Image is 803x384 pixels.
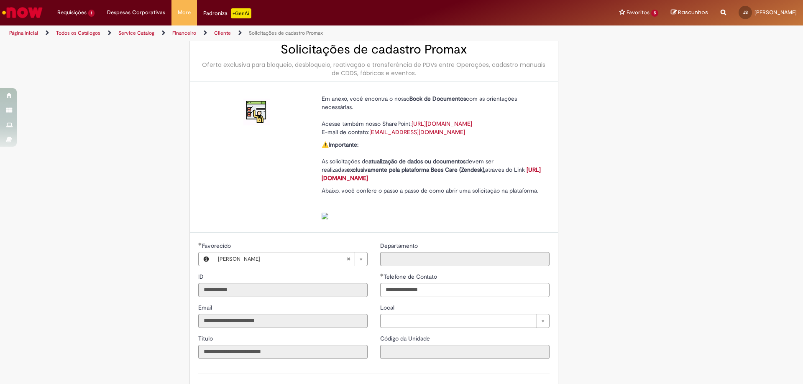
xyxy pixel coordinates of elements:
[199,252,214,266] button: Favorecido, Visualizar este registro João da Silva
[754,9,797,16] span: [PERSON_NAME]
[198,304,214,311] span: Somente leitura - Email
[380,314,550,328] a: Limpar campo Local
[1,4,44,21] img: ServiceNow
[322,186,543,220] p: Abaixo, você confere o passo a passo de como abrir uma solicitação na plataforma.
[198,345,368,359] input: Título
[380,242,419,250] label: Somente leitura - Departamento
[369,128,465,136] a: [EMAIL_ADDRESS][DOMAIN_NAME]
[202,242,233,249] span: Necessários - Favorecido
[214,30,231,36] a: Cliente
[172,30,196,36] a: Financeiro
[214,252,367,266] a: [PERSON_NAME]Limpar campo Favorecido
[671,9,708,17] a: Rascunhos
[412,120,472,127] a: [URL][DOMAIN_NAME]
[249,30,323,36] a: Solicitações de cadastro Promax
[743,10,748,15] span: JS
[678,8,708,16] span: Rascunhos
[57,8,87,17] span: Requisições
[118,30,154,36] a: Service Catalog
[322,94,543,136] p: Em anexo, você encontra o nosso com as orientações necessárias. Acesse também nosso SharePoint: E...
[368,158,465,165] strong: atualização de dados ou documentos
[322,166,541,182] a: [URL][DOMAIN_NAME]
[380,304,396,311] span: Local
[380,345,550,359] input: Código da Unidade
[322,213,328,219] img: sys_attachment.do
[380,273,384,277] span: Obrigatório Preenchido
[198,272,205,281] label: Somente leitura - ID
[380,283,550,297] input: Telefone de Contato
[384,273,439,280] span: Telefone de Contato
[198,334,215,343] label: Somente leitura - Título
[322,140,543,182] p: ⚠️ As solicitações de devem ser realizadas atraves do Link
[218,252,346,266] span: [PERSON_NAME]
[178,8,191,17] span: More
[342,252,355,266] abbr: Limpar campo Favorecido
[56,30,100,36] a: Todos os Catálogos
[6,25,529,41] ul: Trilhas de página
[107,8,165,17] span: Despesas Corporativas
[198,61,550,77] div: Oferta exclusiva para bloqueio, desbloqueio, reativação e transferência de PDVs entre Operações, ...
[198,273,205,280] span: Somente leitura - ID
[198,303,214,312] label: Somente leitura - Email
[198,242,202,246] span: Obrigatório Preenchido
[198,335,215,342] span: Somente leitura - Título
[380,334,432,343] label: Somente leitura - Código da Unidade
[88,10,95,17] span: 1
[9,30,38,36] a: Página inicial
[329,141,358,148] strong: Importante:
[198,314,368,328] input: Email
[243,99,270,125] img: Solicitações de cadastro Promax
[203,8,251,18] div: Padroniza
[627,8,650,17] span: Favoritos
[651,10,658,17] span: 5
[231,8,251,18] p: +GenAi
[198,43,550,56] h2: Solicitações de cadastro Promax
[380,252,550,266] input: Departamento
[198,283,368,297] input: ID
[409,95,466,102] strong: Book de Documentos
[347,166,485,173] strong: exclusivamente pela plataforma Bees Care (Zendesk),
[380,335,432,342] span: Somente leitura - Código da Unidade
